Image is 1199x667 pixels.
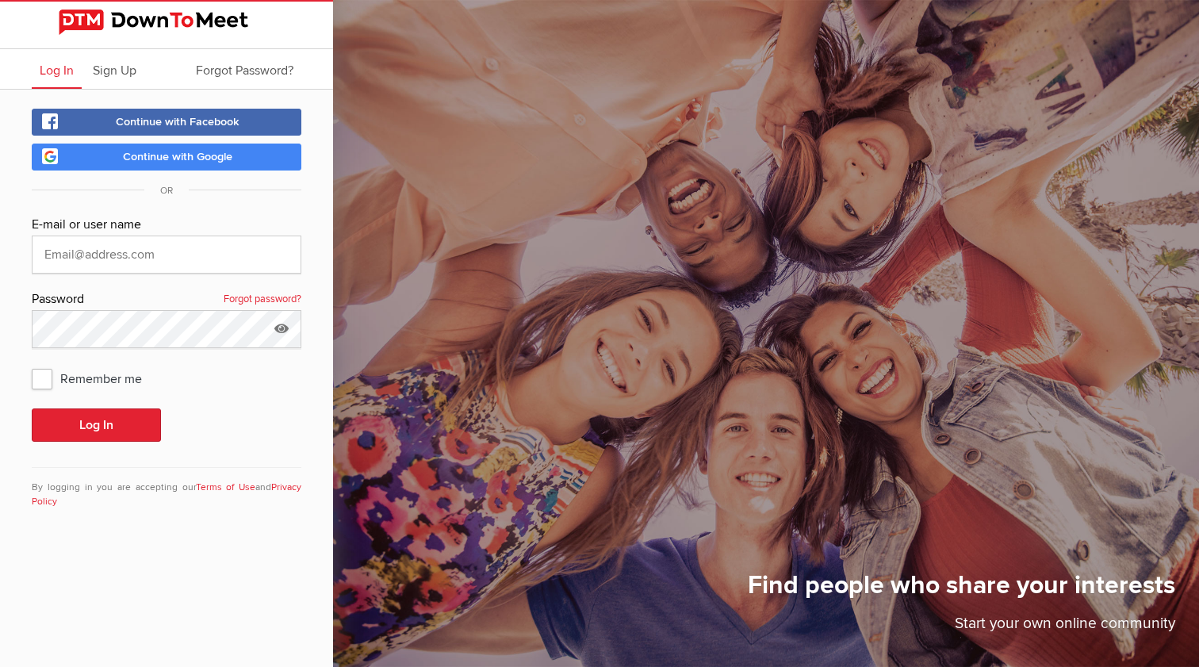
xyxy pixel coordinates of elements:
[748,612,1175,643] p: Start your own online community
[32,49,82,89] a: Log In
[59,10,274,35] img: DownToMeet
[32,215,301,236] div: E-mail or user name
[32,109,301,136] a: Continue with Facebook
[32,289,301,310] div: Password
[85,49,144,89] a: Sign Up
[123,150,232,163] span: Continue with Google
[188,49,301,89] a: Forgot Password?
[196,63,293,79] span: Forgot Password?
[32,408,161,442] button: Log In
[224,289,301,310] a: Forgot password?
[32,467,301,509] div: By logging in you are accepting our and
[144,185,189,197] span: OR
[32,144,301,171] a: Continue with Google
[32,364,158,393] span: Remember me
[32,236,301,274] input: Email@address.com
[93,63,136,79] span: Sign Up
[40,63,74,79] span: Log In
[196,481,256,493] a: Terms of Use
[748,569,1175,612] h1: Find people who share your interests
[116,115,239,128] span: Continue with Facebook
